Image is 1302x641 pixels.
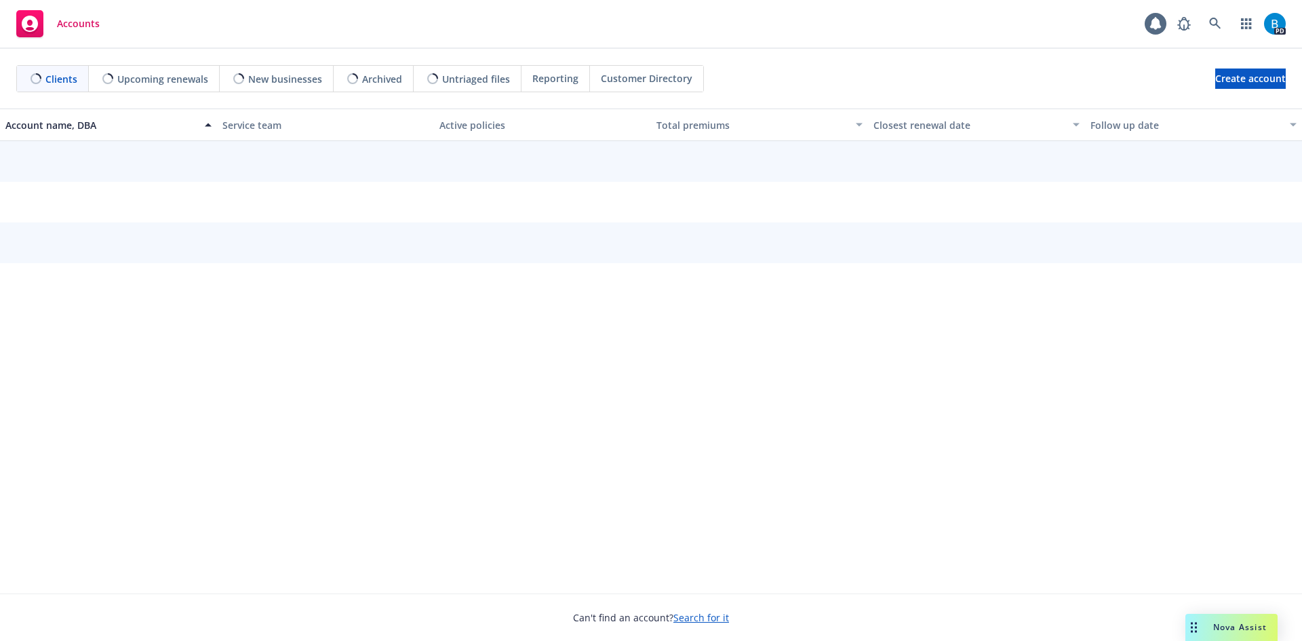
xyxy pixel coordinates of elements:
img: photo [1264,13,1286,35]
div: Service team [222,118,429,132]
button: Nova Assist [1185,614,1278,641]
span: Customer Directory [601,71,692,85]
div: Active policies [439,118,646,132]
span: New businesses [248,72,322,86]
span: Untriaged files [442,72,510,86]
button: Service team [217,109,434,141]
div: Drag to move [1185,614,1202,641]
span: Can't find an account? [573,610,729,625]
div: Follow up date [1090,118,1282,132]
div: Closest renewal date [873,118,1065,132]
span: Archived [362,72,402,86]
a: Report a Bug [1170,10,1198,37]
div: Total premiums [656,118,848,132]
span: Reporting [532,71,578,85]
a: Switch app [1233,10,1260,37]
span: Accounts [57,18,100,29]
button: Total premiums [651,109,868,141]
span: Clients [45,72,77,86]
button: Closest renewal date [868,109,1085,141]
a: Accounts [11,5,105,43]
a: Search [1202,10,1229,37]
a: Search for it [673,611,729,624]
button: Active policies [434,109,651,141]
a: Create account [1215,69,1286,89]
span: Upcoming renewals [117,72,208,86]
span: Create account [1215,66,1286,92]
span: Nova Assist [1213,621,1267,633]
button: Follow up date [1085,109,1302,141]
div: Account name, DBA [5,118,197,132]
